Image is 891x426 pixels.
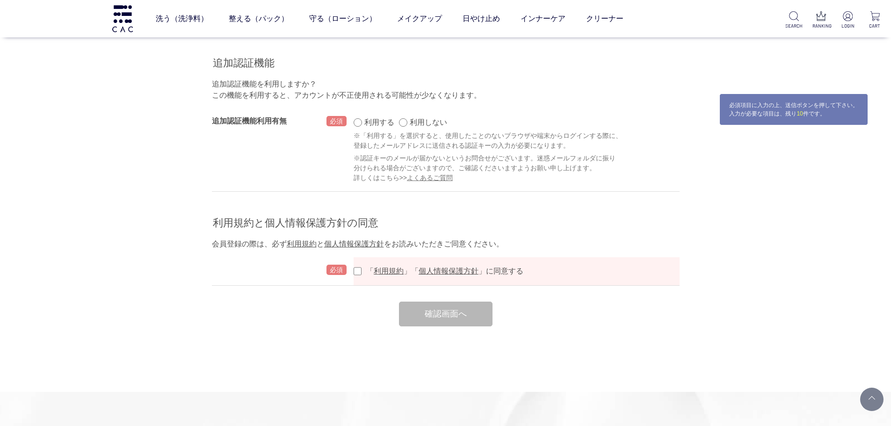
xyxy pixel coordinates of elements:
a: RANKING [812,11,830,29]
p: RANKING [812,22,830,29]
a: 利用規約 [287,240,317,248]
a: 整える（パック） [229,6,289,32]
p: CART [866,22,884,29]
a: インナーケア [521,6,565,32]
p: 追加認証機能を利用しますか？ この機能を利用すると、アカウントが不正使用される可能性が少なくなります。 [212,79,680,101]
a: CART [866,11,884,29]
a: 個人情報保護方針 [324,240,384,248]
a: 個人情報保護方針 [419,267,478,275]
label: 利用する [364,118,394,126]
p: LOGIN [839,22,856,29]
a: SEARCH [785,11,803,29]
a: クリーナー [586,6,623,32]
div: ※認証キーのメールが届かないというお問合せがございます。迷惑メールフォルダに振り 分けられる場合がございますので、ご確認くださいますようお願い申し上げます。 詳しくはこちら>> [354,153,680,183]
span: 「 」「 」に同意する [366,267,523,275]
a: 洗う（洗浄料） [156,6,208,32]
a: 利用規約 [374,267,404,275]
a: よくあるご質問 [407,174,453,181]
p: 会員登録の際は、必ず と をお読みいただきご同意ください。 [212,238,680,250]
a: メイクアップ [397,6,442,32]
label: 追加認証機能利用有無 [212,117,287,125]
div: 確認画面へ [399,302,493,326]
span: 10 [797,110,803,117]
div: ※「利用する」を選択すると、使用したことのないブラウザや端末からログインする際に、 登録したメールアドレスに送信される認証キーの入力が必要になります。 [354,131,680,151]
img: logo [111,5,134,32]
a: LOGIN [839,11,856,29]
p: 利用規約と個人情報保護方針の同意 [212,215,680,233]
p: 追加認証機能 [212,55,680,73]
div: 必須項目に入力の上、送信ボタンを押して下さい。 入力が必要な項目は、残り 件です。 [719,94,868,125]
a: 日やけ止め [463,6,500,32]
label: 利用しない [410,118,447,126]
p: SEARCH [785,22,803,29]
a: 守る（ローション） [309,6,377,32]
